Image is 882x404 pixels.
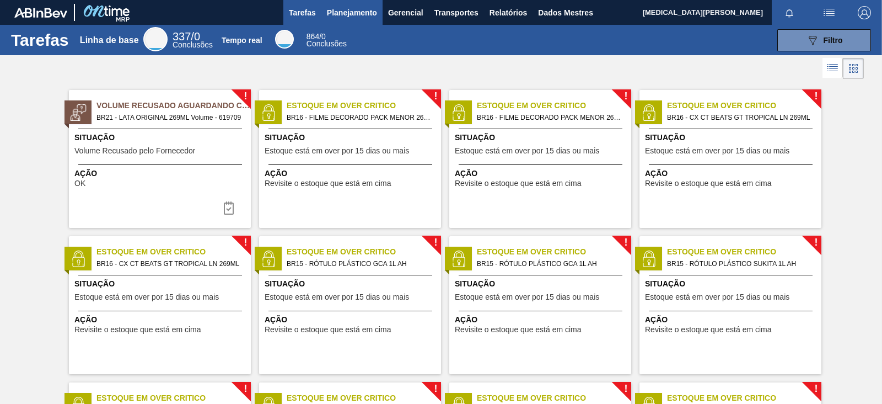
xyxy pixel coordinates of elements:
font: 0 [321,32,326,41]
font: Estoque está em over por 15 dias ou mais [265,146,409,155]
font: Estoque está em over por 15 dias ou mais [455,146,599,155]
font: ! [434,91,437,102]
font: Situação [455,133,495,142]
span: 864 [306,32,319,41]
font: ! [244,237,247,248]
font: Situação [265,279,305,288]
font: Estoque está em over por 15 dias ou mais [265,293,409,301]
span: Estoque em Over Critico [667,392,821,404]
font: BR16 - FILME DECORADO PACK MENOR 269ML [287,114,437,121]
div: Tempo real [275,30,294,49]
font: / [319,32,321,41]
span: Situação [74,132,248,143]
font: Estoque em Over Critico [287,101,396,110]
span: Situação [455,278,628,290]
div: Linha de base [143,27,168,51]
img: status [260,251,277,267]
img: status [70,104,87,121]
img: ícone-tarefa-concluída [222,201,235,215]
font: Estoque em Over Critico [287,247,396,256]
font: Tarefas [289,8,316,17]
font: OK [74,179,85,188]
span: Estoque em Over Critico [477,392,631,404]
span: BR15 - RÓTULO PLÁSTICO SUKITA 1L AH [667,258,813,270]
font: Estoque em Over Critico [667,247,776,256]
font: Estoque está em over por 15 dias ou mais [74,293,219,301]
font: BR21 - LATA ORIGINAL 269ML Volume - 619709 [96,114,241,121]
font: BR15 - RÓTULO PLÁSTICO GCA 1L AH [287,260,407,268]
font: Revisite o estoque que está em cima [645,179,772,188]
img: ações do usuário [822,6,836,19]
img: status [450,104,467,121]
span: Estoque está em over por 15 dias ou mais [455,147,599,155]
img: TNhmsLtSVTkK8tSr43FrP2fwEKptu5GPRR3wAAAABJRU5ErkJggg== [14,8,67,18]
font: Conclusões [173,40,213,49]
font: BR15 - RÓTULO PLÁSTICO SUKITA 1L AH [667,260,796,268]
img: status [450,251,467,267]
span: Situação [645,278,819,290]
font: BR16 - FILME DECORADO PACK MENOR 269ML [477,114,627,121]
span: Volume Recusado Aguardando Ciência [96,100,251,111]
div: Tempo real [306,33,347,47]
font: ! [434,383,437,394]
font: Ação [645,315,668,324]
div: Visão em Cards [843,58,864,79]
span: Volume Recusado pelo Fornecedor [74,147,195,155]
span: Situação [645,132,819,143]
font: Situação [265,133,305,142]
span: Estoque está em over por 15 dias ou mais [455,293,599,301]
span: Estoque está em over por 15 dias ou mais [645,293,789,301]
font: Revisite o estoque que está em cima [455,179,582,188]
font: ! [244,383,247,394]
font: Revisite o estoque que está em cima [645,325,772,334]
font: Dados Mestres [538,8,593,17]
img: status [641,104,657,121]
font: ! [624,383,627,394]
font: Ação [74,315,97,324]
font: Estoque em Over Critico [96,247,206,256]
span: Estoque em Over Critico [667,246,821,258]
img: status [260,104,277,121]
font: Estoque em Over Critico [667,101,776,110]
font: Revisite o estoque que está em cima [265,179,391,188]
font: Ação [455,315,477,324]
font: Tarefas [11,31,69,49]
span: BR21 - LATA ORIGINAL 269ML Volume - 619709 [96,111,242,124]
font: Situação [645,279,685,288]
font: ! [814,237,818,248]
font: BR15 - RÓTULO PLÁSTICO GCA 1L AH [477,260,597,268]
span: Estoque em Over Critico [287,392,441,404]
span: Estoque em Over Critico [477,246,631,258]
span: Estoque em Over Critico [96,392,251,404]
font: Situação [645,133,685,142]
font: Planejamento [327,8,377,17]
font: BR16 - CX CT BEATS GT TROPICAL LN 269ML [667,114,810,121]
span: BR16 - CX CT BEATS GT TROPICAL LN 269ML [96,258,242,270]
button: Filtro [777,29,871,51]
font: / [191,30,194,42]
font: Linha de base [80,35,139,45]
font: Relatórios [490,8,527,17]
span: 337 [173,30,191,42]
span: Estoque em Over Critico [287,100,441,111]
button: Notificações [772,5,807,20]
font: Estoque está em over por 15 dias ou mais [455,293,599,301]
font: ! [814,383,818,394]
font: Ação [265,315,287,324]
font: Estoque em Over Critico [477,394,586,402]
font: ! [814,91,818,102]
span: Estoque em Over Critico [667,100,821,111]
font: Situação [455,279,495,288]
span: BR15 - RÓTULO PLÁSTICO GCA 1L AH [477,258,622,270]
span: Situação [265,278,438,290]
span: BR16 - FILME DECORADO PACK MENOR 269ML [477,111,622,124]
font: BR16 - CX CT BEATS GT TROPICAL LN 269ML [96,260,239,268]
font: ! [624,237,627,248]
font: Situação [74,133,115,142]
div: Completar tarefa: 29928776 [216,197,242,219]
button: ícone-tarefa-concluída [216,197,242,219]
span: Estoque está em over por 15 dias ou mais [265,293,409,301]
font: Tempo real [222,36,262,45]
font: ! [434,237,437,248]
font: Revisite o estoque que está em cima [455,325,582,334]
